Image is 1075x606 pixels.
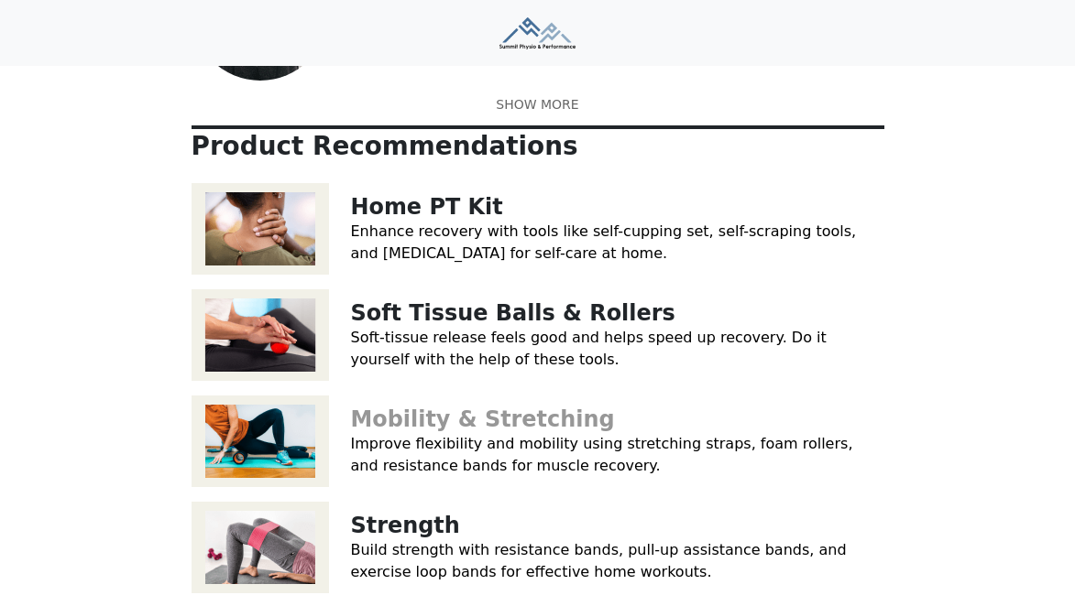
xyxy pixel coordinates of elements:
[499,17,576,49] img: Summit Physio & Performance
[351,513,460,538] a: Strength
[192,131,884,161] p: Product Recommendations
[351,541,847,580] a: Build strength with resistance bands, pull-up assistance bands, and exercise loop bands for effec...
[351,329,827,368] a: Soft-tissue release feels good and helps speed up recovery. Do it yourself with the help of these...
[192,183,329,275] img: Home PT Kit
[192,289,329,381] img: Soft Tissue Balls & Rollers
[351,300,675,326] a: Soft Tissue Balls & Rollers
[192,502,329,593] img: Strength
[351,222,857,262] a: Enhance recovery with tools like self-cupping set, self-scraping tools, and [MEDICAL_DATA] for se...
[192,395,329,487] img: Mobility & Stretching
[351,435,853,474] a: Improve flexibility and mobility using stretching straps, foam rollers, and resistance bands for ...
[351,406,615,432] a: Mobility & Stretching
[351,194,503,220] a: Home PT Kit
